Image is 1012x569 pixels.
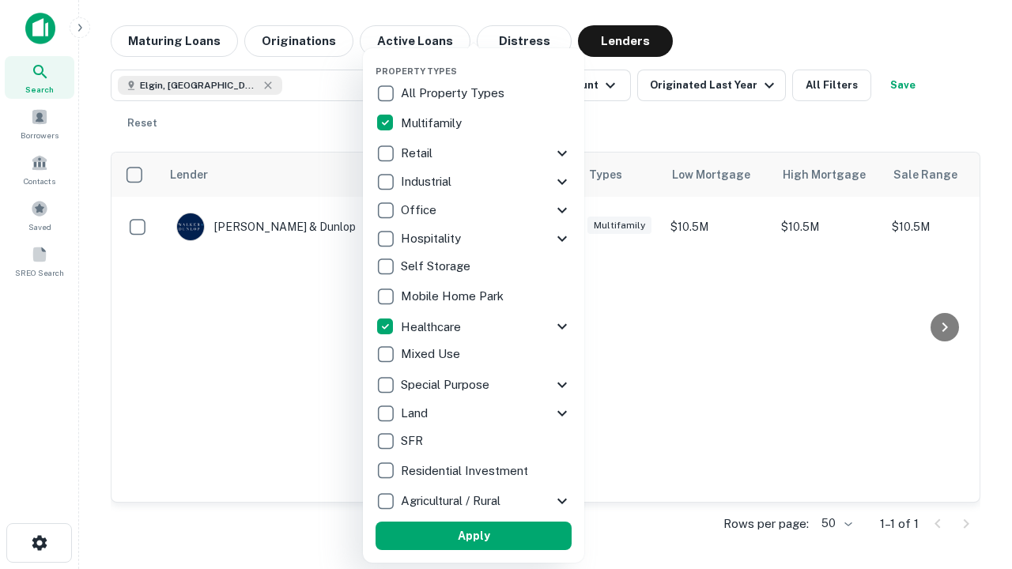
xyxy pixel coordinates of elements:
[401,462,531,480] p: Residential Investment
[401,345,463,364] p: Mixed Use
[401,84,508,103] p: All Property Types
[376,66,457,76] span: Property Types
[401,318,464,337] p: Healthcare
[401,431,426,450] p: SFR
[401,201,440,220] p: Office
[376,168,572,196] div: Industrial
[376,399,572,428] div: Land
[401,144,436,163] p: Retail
[401,257,474,276] p: Self Storage
[401,229,464,248] p: Hospitality
[401,375,493,394] p: Special Purpose
[401,287,507,306] p: Mobile Home Park
[401,404,431,423] p: Land
[376,371,572,399] div: Special Purpose
[376,224,572,253] div: Hospitality
[376,139,572,168] div: Retail
[376,522,572,550] button: Apply
[376,312,572,341] div: Healthcare
[401,172,455,191] p: Industrial
[376,487,572,515] div: Agricultural / Rural
[933,392,1012,468] iframe: Chat Widget
[376,196,572,224] div: Office
[401,114,465,133] p: Multifamily
[401,492,504,511] p: Agricultural / Rural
